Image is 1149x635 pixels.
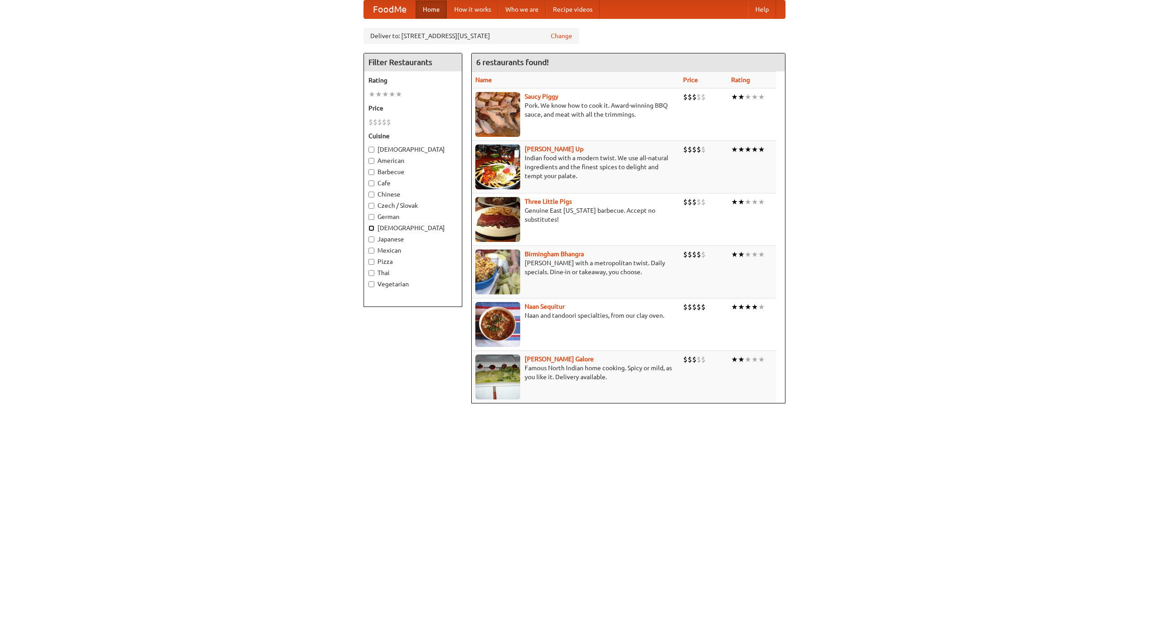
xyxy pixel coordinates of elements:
[368,270,374,276] input: Thai
[375,89,382,99] li: ★
[692,250,697,259] li: $
[368,268,457,277] label: Thai
[475,302,520,347] img: naansequitur.jpg
[751,92,758,102] li: ★
[751,355,758,364] li: ★
[688,302,692,312] li: $
[368,158,374,164] input: American
[731,145,738,154] li: ★
[745,92,751,102] li: ★
[701,355,706,364] li: $
[745,197,751,207] li: ★
[364,28,579,44] div: Deliver to: [STREET_ADDRESS][US_STATE]
[475,153,676,180] p: Indian food with a modern twist. We use all-natural ingredients and the finest spices to delight ...
[525,93,558,100] b: Saucy Piggy
[701,145,706,154] li: $
[683,197,688,207] li: $
[697,145,701,154] li: $
[368,147,374,153] input: [DEMOGRAPHIC_DATA]
[683,92,688,102] li: $
[701,250,706,259] li: $
[525,355,594,363] b: [PERSON_NAME] Galore
[745,355,751,364] li: ★
[745,145,751,154] li: ★
[475,258,676,276] p: [PERSON_NAME] with a metropolitan twist. Daily specials. Dine-in or takeaway, you choose.
[697,197,701,207] li: $
[377,117,382,127] li: $
[751,145,758,154] li: ★
[386,117,391,127] li: $
[475,355,520,399] img: currygalore.jpg
[368,225,374,231] input: [DEMOGRAPHIC_DATA]
[758,92,765,102] li: ★
[525,198,572,205] a: Three Little Pigs
[475,101,676,119] p: Pork. We know how to cook it. Award-winning BBQ sauce, and meat with all the trimmings.
[697,92,701,102] li: $
[475,311,676,320] p: Naan and tandoori specialties, from our clay oven.
[697,355,701,364] li: $
[364,0,416,18] a: FoodMe
[368,257,457,266] label: Pizza
[751,197,758,207] li: ★
[688,92,692,102] li: $
[525,303,565,310] b: Naan Sequitur
[738,302,745,312] li: ★
[373,117,377,127] li: $
[738,197,745,207] li: ★
[731,250,738,259] li: ★
[692,302,697,312] li: $
[368,280,457,289] label: Vegetarian
[731,302,738,312] li: ★
[751,250,758,259] li: ★
[745,302,751,312] li: ★
[688,145,692,154] li: $
[692,197,697,207] li: $
[475,197,520,242] img: littlepigs.jpg
[368,156,457,165] label: American
[748,0,776,18] a: Help
[475,206,676,224] p: Genuine East [US_STATE] barbecue. Accept no substitutes!
[475,92,520,137] img: saucy.jpg
[731,92,738,102] li: ★
[368,281,374,287] input: Vegetarian
[368,223,457,232] label: [DEMOGRAPHIC_DATA]
[683,145,688,154] li: $
[368,190,457,199] label: Chinese
[701,302,706,312] li: $
[683,250,688,259] li: $
[368,201,457,210] label: Czech / Slovak
[692,145,697,154] li: $
[692,92,697,102] li: $
[758,197,765,207] li: ★
[368,179,457,188] label: Cafe
[525,145,583,153] b: [PERSON_NAME] Up
[368,169,374,175] input: Barbecue
[368,192,374,197] input: Chinese
[688,197,692,207] li: $
[364,53,462,71] h4: Filter Restaurants
[368,145,457,154] label: [DEMOGRAPHIC_DATA]
[382,117,386,127] li: $
[368,131,457,140] h5: Cuisine
[738,145,745,154] li: ★
[688,355,692,364] li: $
[683,76,698,83] a: Price
[751,302,758,312] li: ★
[368,248,374,254] input: Mexican
[738,250,745,259] li: ★
[368,76,457,85] h5: Rating
[546,0,600,18] a: Recipe videos
[683,355,688,364] li: $
[692,355,697,364] li: $
[688,250,692,259] li: $
[745,250,751,259] li: ★
[368,104,457,113] h5: Price
[758,145,765,154] li: ★
[551,31,572,40] a: Change
[731,355,738,364] li: ★
[738,355,745,364] li: ★
[731,197,738,207] li: ★
[525,250,584,258] a: Birmingham Bhangra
